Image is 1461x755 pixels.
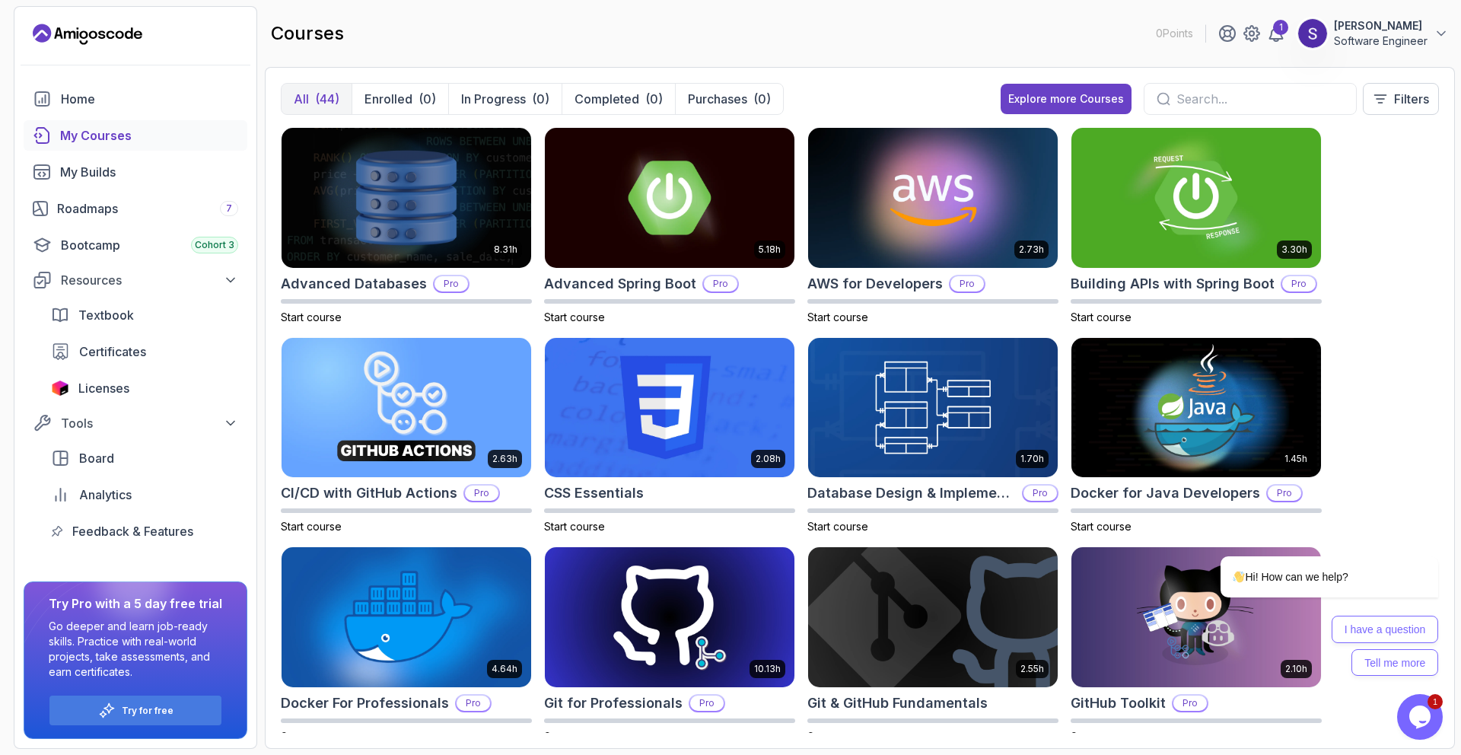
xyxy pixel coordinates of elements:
p: Pro [434,276,468,291]
button: Tools [24,409,247,437]
h2: CI/CD with GitHub Actions [281,483,457,504]
h2: courses [271,21,344,46]
a: builds [24,157,247,187]
a: analytics [42,479,247,510]
span: Certificates [79,342,146,361]
p: Pro [1173,696,1207,711]
h2: Git for Professionals [544,693,683,714]
p: Filters [1394,90,1429,108]
p: Pro [1023,486,1057,501]
h2: Advanced Spring Boot [544,273,696,295]
img: Advanced Databases card [282,128,531,268]
span: Start course [544,311,605,323]
img: Docker For Professionals card [282,547,531,687]
span: Start course [281,730,342,743]
div: (0) [419,90,436,108]
a: textbook [42,300,247,330]
a: board [42,443,247,473]
div: My Builds [60,163,238,181]
p: In Progress [461,90,526,108]
button: Try for free [49,695,222,726]
p: 3.30h [1281,244,1307,256]
div: Tools [61,414,238,432]
img: Docker for Java Developers card [1071,338,1321,478]
img: AWS for Developers card [808,128,1058,268]
p: 1.70h [1020,453,1044,465]
h2: AWS for Developers [807,273,943,295]
a: courses [24,120,247,151]
p: 8.31h [494,244,517,256]
img: CI/CD with GitHub Actions card [282,338,531,478]
button: Filters [1363,83,1439,115]
span: Start course [1071,520,1132,533]
h2: Git & GitHub Fundamentals [807,693,988,714]
button: user profile image[PERSON_NAME]Software Engineer [1297,18,1449,49]
p: Pro [690,696,724,711]
input: Search... [1176,90,1344,108]
span: Start course [281,311,342,323]
p: Pro [457,696,490,711]
span: Start course [281,520,342,533]
div: 1 [1273,20,1288,35]
button: Resources [24,266,247,294]
a: feedback [42,516,247,546]
p: Purchases [688,90,747,108]
div: Explore more Courses [1008,91,1124,107]
span: Start course [807,730,868,743]
p: 0 Points [1156,26,1193,41]
div: Bootcamp [61,236,238,254]
div: (0) [645,90,663,108]
span: Cohort 3 [195,239,234,251]
p: 2.55h [1020,663,1044,675]
img: Advanced Spring Boot card [545,128,794,268]
p: Enrolled [364,90,412,108]
p: Software Engineer [1334,33,1428,49]
h2: Building APIs with Spring Boot [1071,273,1275,295]
button: Purchases(0) [675,84,783,114]
span: Start course [1071,730,1132,743]
span: Textbook [78,306,134,324]
iframe: chat widget [1172,419,1446,687]
p: Completed [575,90,639,108]
p: 5.18h [759,244,781,256]
a: Explore more Courses [1001,84,1132,114]
span: Start course [544,520,605,533]
p: 2.63h [492,453,517,465]
h2: GitHub Toolkit [1071,693,1166,714]
h2: Docker for Java Developers [1071,483,1260,504]
p: 2.08h [756,453,781,465]
div: Roadmaps [57,199,238,218]
a: bootcamp [24,230,247,260]
span: Feedback & Features [72,522,193,540]
p: Go deeper and learn job-ready skills. Practice with real-world projects, take assessments, and ea... [49,619,222,680]
p: Pro [1282,276,1316,291]
div: Resources [61,271,238,289]
img: Git & GitHub Fundamentals card [808,547,1058,687]
p: 10.13h [754,663,781,675]
span: Analytics [79,486,132,504]
a: roadmaps [24,193,247,224]
h2: CSS Essentials [544,483,644,504]
a: Landing page [33,22,142,46]
span: Start course [544,730,605,743]
span: Start course [807,520,868,533]
p: All [294,90,309,108]
img: jetbrains icon [51,381,69,396]
img: CSS Essentials card [545,338,794,478]
span: Start course [807,311,868,323]
h2: Database Design & Implementation [807,483,1016,504]
div: My Courses [60,126,238,145]
span: Start course [1071,311,1132,323]
img: user profile image [1298,19,1327,48]
a: Try for free [122,705,173,717]
p: 4.64h [492,663,517,675]
img: Git for Professionals card [545,547,794,687]
span: Board [79,449,114,467]
iframe: chat widget [1397,694,1446,740]
p: Pro [950,276,984,291]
